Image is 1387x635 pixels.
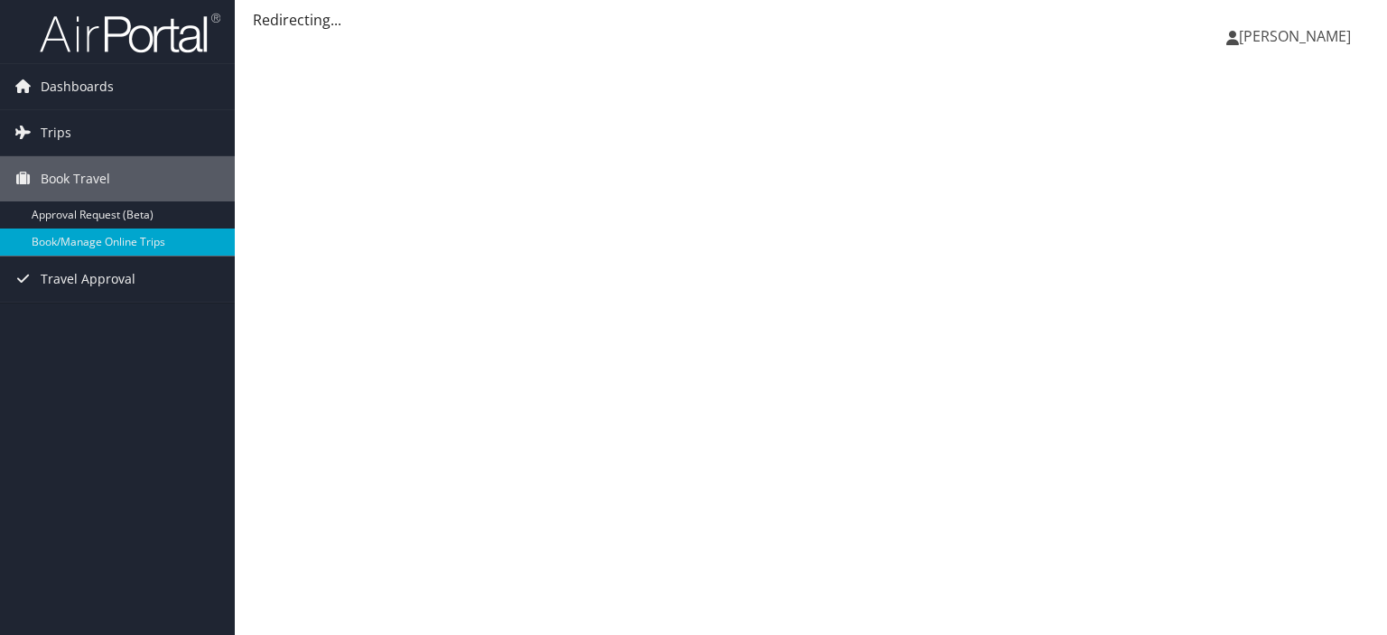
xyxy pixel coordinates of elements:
[1239,26,1351,46] span: [PERSON_NAME]
[41,156,110,201] span: Book Travel
[41,64,114,109] span: Dashboards
[41,257,135,302] span: Travel Approval
[1226,9,1369,63] a: [PERSON_NAME]
[253,9,1369,31] div: Redirecting...
[40,12,220,54] img: airportal-logo.png
[41,110,71,155] span: Trips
